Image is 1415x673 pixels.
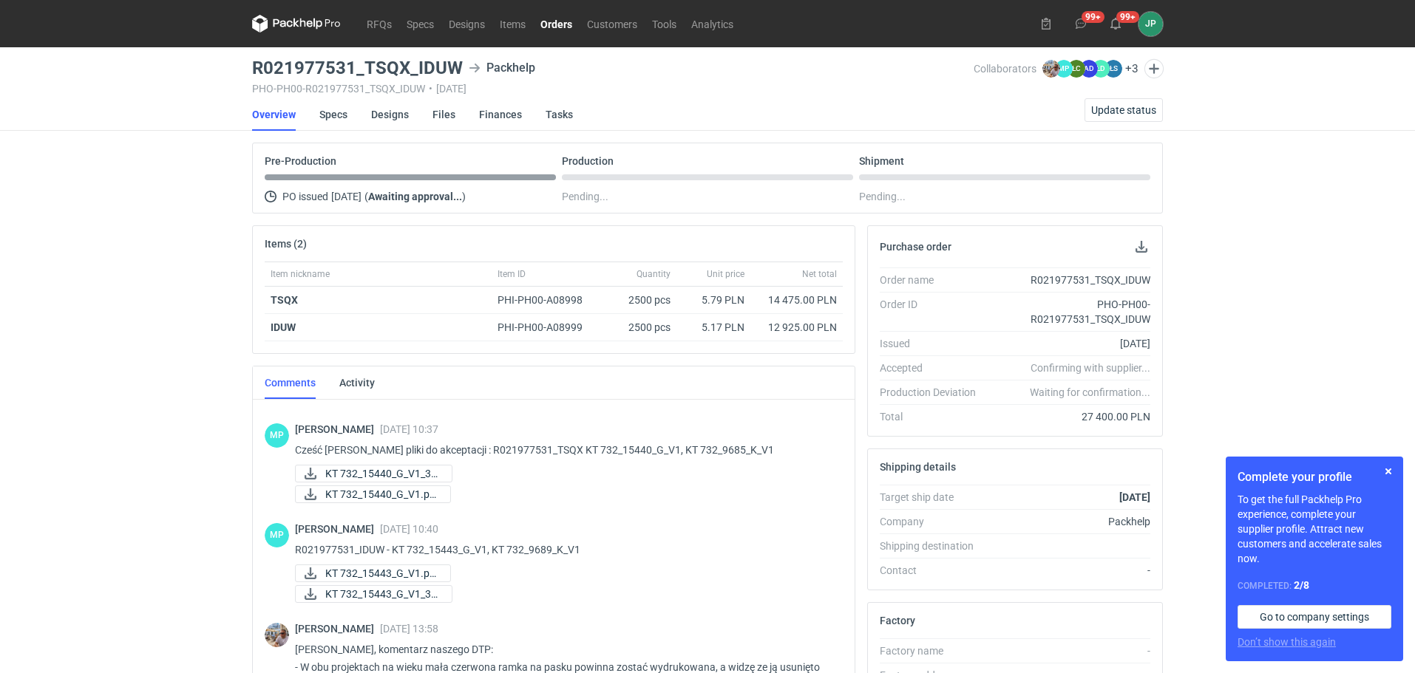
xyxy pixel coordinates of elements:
h2: Items (2) [265,238,307,250]
strong: [DATE] [1119,491,1150,503]
p: Production [562,155,614,167]
span: ( [364,191,368,202]
span: [PERSON_NAME] [295,523,380,535]
figcaption: MP [265,523,289,547]
span: Item nickname [271,268,330,280]
img: Michał Palasek [1042,60,1060,78]
div: KT 732_15440_G_V1_3D.JPG [295,465,443,482]
em: Confirming with supplier... [1031,362,1150,374]
div: Martyna Paroń [265,423,289,448]
a: KT 732_15443_G_V1.pd... [295,564,451,582]
span: [PERSON_NAME] [295,423,380,435]
div: KT 732_15443_G_V1_3D.JPG [295,585,443,603]
a: Go to company settings [1238,605,1391,629]
div: Factory name [880,643,988,658]
button: Skip for now [1380,462,1397,480]
a: RFQs [359,15,399,33]
a: Designs [371,98,409,131]
strong: IDUW [271,321,296,333]
div: - [988,643,1150,658]
div: Accepted [880,361,988,375]
a: KT 732_15443_G_V1_3D... [295,585,452,603]
button: Edit collaborators [1144,59,1164,78]
a: Tasks [546,98,573,131]
span: Collaborators [974,63,1036,75]
a: Specs [319,98,347,131]
img: Michał Palasek [265,623,289,647]
a: Specs [399,15,441,33]
button: Don’t show this again [1238,635,1336,649]
div: Completed: [1238,578,1391,593]
p: To get the full Packhelp Pro experience, complete your supplier profile. Attract new customers an... [1238,492,1391,566]
figcaption: AD [1080,60,1098,78]
a: Files [432,98,455,131]
button: Download PO [1133,238,1150,256]
a: Comments [265,366,316,399]
figcaption: MP [265,423,289,448]
div: Target ship date [880,490,988,505]
em: Waiting for confirmation... [1030,385,1150,400]
a: Analytics [684,15,741,33]
span: KT 732_15440_G_V1_3D... [325,465,440,482]
a: Tools [645,15,684,33]
h2: Purchase order [880,241,951,253]
h2: Shipping details [880,461,956,473]
div: Order ID [880,297,988,327]
span: [DATE] [331,188,362,205]
a: KT 732_15440_G_V1_3D... [295,465,452,482]
div: R021977531_TSQX_IDUW [988,273,1150,287]
div: Order name [880,273,988,287]
div: 2500 pcs [603,314,676,341]
span: [DATE] 10:37 [380,423,438,435]
div: 5.17 PLN [682,320,744,335]
div: Company [880,514,988,529]
span: [DATE] 13:58 [380,623,438,635]
div: Justyna Powała [1139,12,1163,36]
a: Overview [252,98,296,131]
div: KT 732_15440_G_V1.pdf [295,485,443,503]
figcaption: ŁC [1068,60,1085,78]
div: PHO-PH00-R021977531_TSQX_IDUW [988,297,1150,327]
h3: R021977531_TSQX_IDUW [252,59,463,77]
p: R021977531_IDUW - KT 732_15443_G_V1, KT 732_9689_K_V1 [295,541,831,558]
div: 12 925.00 PLN [756,320,837,335]
figcaption: ŁS [1104,60,1122,78]
h1: Complete your profile [1238,468,1391,486]
div: Total [880,409,988,424]
div: 14 475.00 PLN [756,293,837,307]
button: JP [1139,12,1163,36]
div: 27 400.00 PLN [988,409,1150,424]
span: Net total [802,268,837,280]
div: Issued [880,336,988,351]
p: Cześć [PERSON_NAME] pliki do akceptacji : R021977531_TSQX KT 732_15440_G_V1, KT 732_9685_K_V1 [295,441,831,459]
svg: Packhelp Pro [252,15,341,33]
span: Unit price [707,268,744,280]
a: Designs [441,15,492,33]
a: Orders [533,15,580,33]
div: Packhelp [988,514,1150,529]
div: Shipping destination [880,539,988,553]
div: [DATE] [988,336,1150,351]
span: [PERSON_NAME] [295,623,380,635]
div: 2500 pcs [603,287,676,314]
span: KT 732_15440_G_V1.pd... [325,486,438,502]
strong: Awaiting approval... [368,191,462,202]
span: Item ID [498,268,526,280]
div: Martyna Paroń [265,523,289,547]
div: 5.79 PLN [682,293,744,307]
div: - [988,563,1150,578]
div: Packhelp [469,59,535,77]
div: PHI-PH00-A08998 [498,293,597,307]
span: [DATE] 10:40 [380,523,438,535]
button: 99+ [1069,12,1093,35]
a: KT 732_15440_G_V1.pd... [295,485,451,503]
span: KT 732_15443_G_V1_3D... [325,586,440,602]
figcaption: ŁD [1092,60,1110,78]
div: PO issued [265,188,556,205]
strong: 2 / 8 [1294,579,1309,591]
div: Pending... [859,188,1150,205]
a: Customers [580,15,645,33]
div: Production Deviation [880,385,988,400]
